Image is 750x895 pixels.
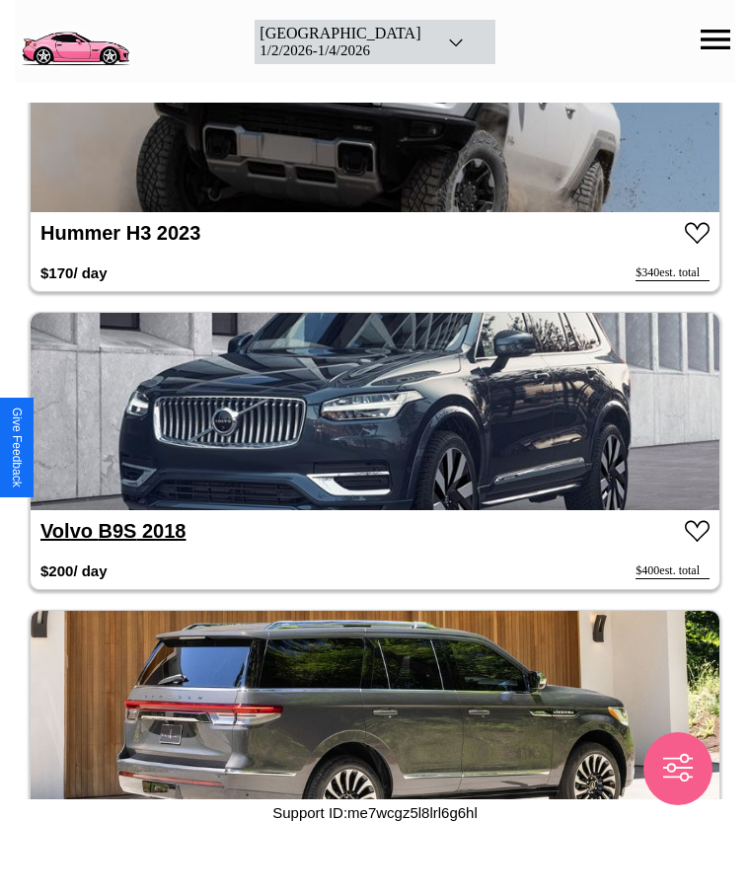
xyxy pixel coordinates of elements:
div: 1 / 2 / 2026 - 1 / 4 / 2026 [260,42,420,59]
h3: $ 170 / day [40,255,108,291]
img: logo [15,10,135,69]
div: Give Feedback [10,408,24,487]
div: [GEOGRAPHIC_DATA] [260,25,420,42]
p: Support ID: me7wcgz5l8lrl6g6hl [272,799,478,826]
div: $ 340 est. total [636,265,710,281]
div: $ 400 est. total [636,563,710,579]
a: Volvo B9S 2018 [40,520,187,542]
h3: $ 200 / day [40,553,108,589]
a: Hummer H3 2023 [40,222,200,244]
